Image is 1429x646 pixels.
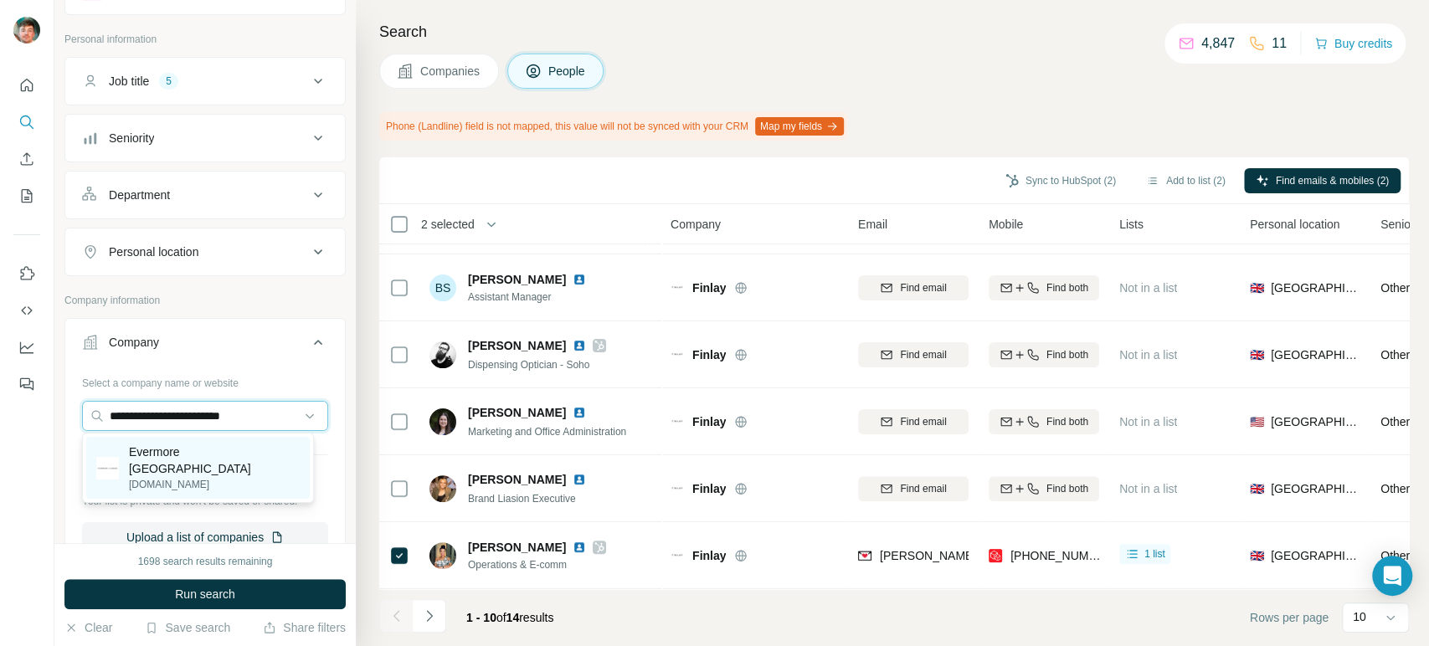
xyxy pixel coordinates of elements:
[65,118,345,158] button: Seniority
[82,522,328,552] button: Upload a list of companies
[65,61,345,101] button: Job title5
[1119,482,1177,495] span: Not in a list
[1119,348,1177,361] span: Not in a list
[1046,347,1088,362] span: Find both
[429,475,456,502] img: Avatar
[421,216,475,233] span: 2 selected
[1119,415,1177,428] span: Not in a list
[64,579,346,609] button: Run search
[1271,346,1360,363] span: [GEOGRAPHIC_DATA]
[1244,168,1401,193] button: Find emails & mobiles (2)
[692,413,726,430] span: Finlay
[692,480,726,497] span: Finlay
[900,347,946,362] span: Find email
[413,599,446,633] button: Navigate to next page
[671,482,684,495] img: Logo of Finlay
[1380,348,1410,361] span: Other
[1119,216,1144,233] span: Lists
[1250,216,1339,233] span: Personal location
[64,619,112,636] button: Clear
[96,457,119,479] img: Evermore London
[692,346,726,363] span: Finlay
[1250,480,1264,497] span: 🇬🇧
[129,443,300,477] p: Evermore [GEOGRAPHIC_DATA]
[573,273,586,286] img: LinkedIn logo
[1271,413,1360,430] span: [GEOGRAPHIC_DATA]
[858,275,969,300] button: Find email
[1380,549,1410,562] span: Other
[1271,547,1360,564] span: [GEOGRAPHIC_DATA]
[468,539,566,556] span: [PERSON_NAME]
[1134,168,1237,193] button: Add to list (2)
[468,404,566,421] span: [PERSON_NAME]
[468,493,576,505] span: Brand Liasion Executive
[1119,281,1177,295] span: Not in a list
[1380,281,1410,295] span: Other
[138,554,273,569] div: 1698 search results remaining
[468,557,606,572] span: Operations & E-comm
[109,187,170,203] div: Department
[573,473,586,486] img: LinkedIn logo
[468,359,589,371] span: Dispensing Optician - Soho
[989,476,1099,501] button: Find both
[1276,173,1389,188] span: Find emails & mobiles (2)
[1250,609,1329,626] span: Rows per page
[858,409,969,434] button: Find email
[496,611,506,624] span: of
[858,547,871,564] img: provider findymail logo
[420,63,481,79] span: Companies
[573,406,586,419] img: LinkedIn logo
[671,415,684,428] img: Logo of Finlay
[429,408,456,435] img: Avatar
[65,175,345,215] button: Department
[692,279,726,296] span: Finlay
[109,244,198,260] div: Personal location
[1144,546,1165,561] span: 1 list
[692,547,726,564] span: Finlay
[13,332,40,362] button: Dashboard
[1380,482,1410,495] span: Other
[65,232,345,272] button: Personal location
[175,586,235,602] span: Run search
[1201,33,1235,54] p: 4,847
[994,168,1128,193] button: Sync to HubSpot (2)
[109,130,154,146] div: Seniority
[671,348,684,361] img: Logo of Finlay
[466,611,496,624] span: 1 - 10
[13,295,40,326] button: Use Surfe API
[1250,547,1264,564] span: 🇬🇧
[989,342,1099,367] button: Find both
[379,20,1409,44] h4: Search
[13,17,40,44] img: Avatar
[13,70,40,100] button: Quick start
[468,471,566,488] span: [PERSON_NAME]
[1271,480,1360,497] span: [GEOGRAPHIC_DATA]
[129,477,300,492] p: [DOMAIN_NAME]
[64,293,346,308] p: Company information
[989,275,1099,300] button: Find both
[858,342,969,367] button: Find email
[13,369,40,399] button: Feedback
[468,271,566,288] span: [PERSON_NAME]
[263,619,346,636] button: Share filters
[573,339,586,352] img: LinkedIn logo
[989,547,1002,564] img: provider prospeo logo
[379,112,847,141] div: Phone (Landline) field is not mapped, this value will not be synced with your CRM
[1010,549,1116,562] span: [PHONE_NUMBER]
[65,322,345,369] button: Company
[989,216,1023,233] span: Mobile
[159,74,178,89] div: 5
[145,619,230,636] button: Save search
[1380,415,1410,428] span: Other
[548,63,587,79] span: People
[1272,33,1287,54] p: 11
[109,334,159,351] div: Company
[989,409,1099,434] button: Find both
[858,476,969,501] button: Find email
[573,541,586,554] img: LinkedIn logo
[468,426,626,438] span: Marketing and Office Administration
[13,181,40,211] button: My lists
[1046,414,1088,429] span: Find both
[109,73,149,90] div: Job title
[900,280,946,295] span: Find email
